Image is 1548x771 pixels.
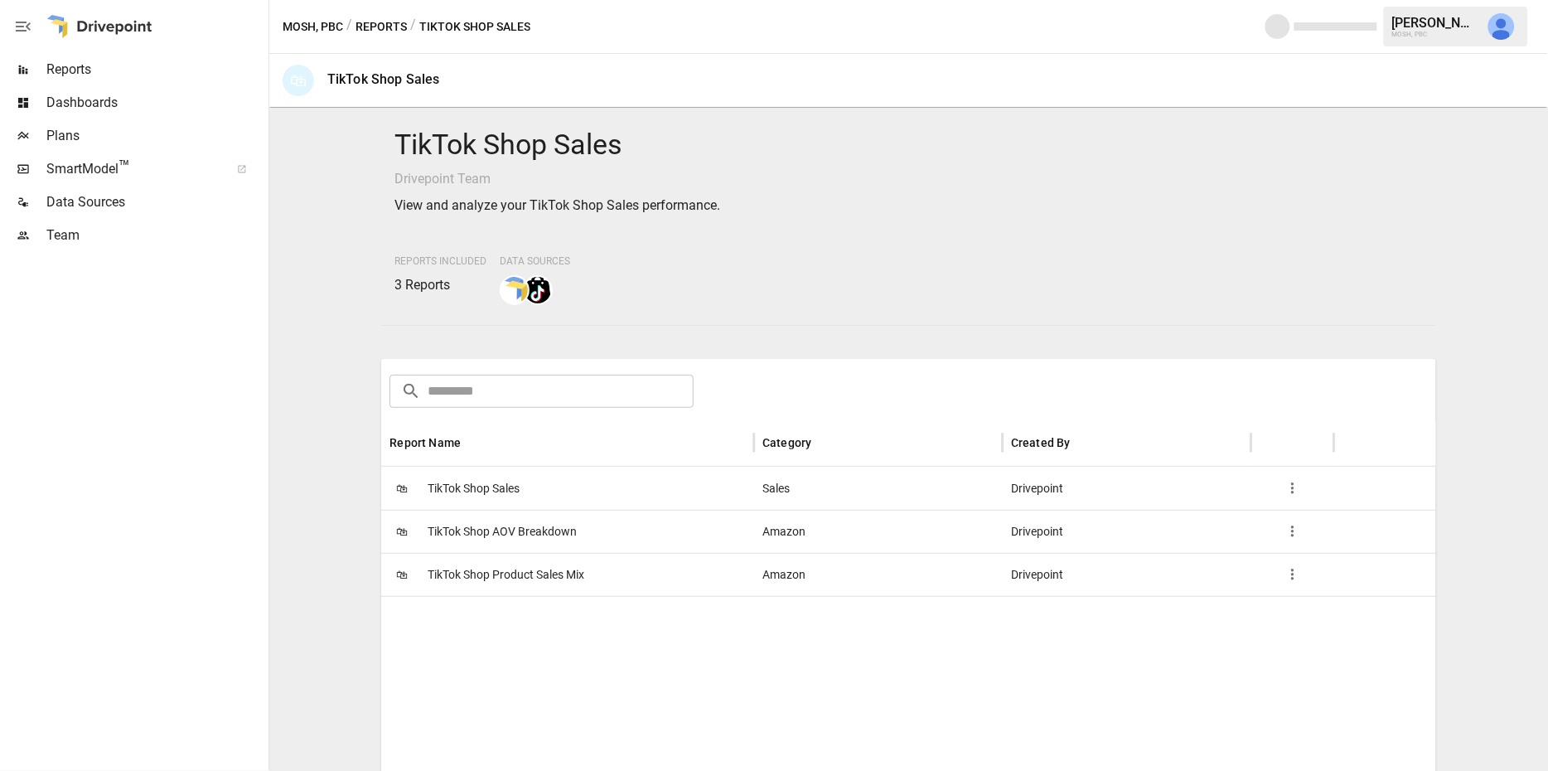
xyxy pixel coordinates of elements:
[356,17,407,37] button: Reports
[754,467,1003,510] div: Sales
[1011,436,1071,449] div: Created By
[46,126,265,146] span: Plans
[46,225,265,245] span: Team
[754,553,1003,596] div: Amazon
[46,93,265,113] span: Dashboards
[394,196,1423,216] p: View and analyze your TikTok Shop Sales performance.
[389,562,414,587] span: 🛍
[394,255,486,267] span: Reports Included
[814,431,837,454] button: Sort
[410,17,416,37] div: /
[462,431,486,454] button: Sort
[1003,467,1251,510] div: Drivepoint
[389,436,461,449] div: Report Name
[428,554,584,596] span: TikTok Shop Product Sales Mix
[389,476,414,501] span: 🛍
[46,159,219,179] span: SmartModel
[46,60,265,80] span: Reports
[283,65,314,96] div: 🛍
[46,192,265,212] span: Data Sources
[394,169,1423,189] p: Drivepoint Team
[1392,15,1478,31] div: [PERSON_NAME]
[1392,31,1478,38] div: MOSH, PBC
[500,255,570,267] span: Data Sources
[525,277,551,303] img: tiktok
[501,277,528,303] img: smart model
[428,468,520,510] span: TikTok Shop Sales
[389,519,414,544] span: 🛍
[1478,3,1525,50] button: Jeff Gamsey
[428,511,577,553] span: TikTok Shop AOV Breakdown
[1003,510,1251,553] div: Drivepoint
[119,157,130,177] span: ™
[762,436,811,449] div: Category
[394,275,486,295] p: 3 Reports
[346,17,352,37] div: /
[327,71,440,87] div: TikTok Shop Sales
[754,510,1003,553] div: Amazon
[1003,553,1251,596] div: Drivepoint
[1488,13,1515,40] img: Jeff Gamsey
[394,128,1423,162] h4: TikTok Shop Sales
[283,17,343,37] button: MOSH, PBC
[1072,431,1096,454] button: Sort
